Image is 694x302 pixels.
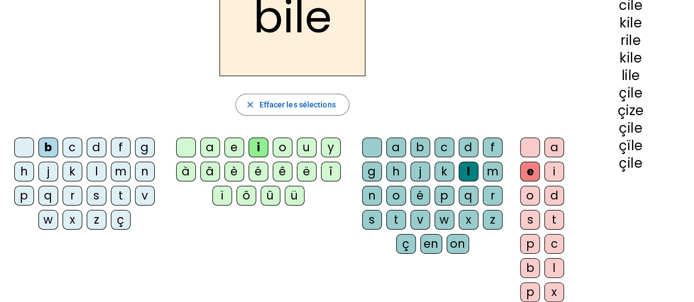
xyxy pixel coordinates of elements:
div: s [362,210,382,230]
div: t [386,210,406,230]
div: en [420,234,442,254]
div: o [520,186,540,206]
div: kile [585,16,676,30]
div: r [483,186,503,206]
div: ç [111,210,131,230]
div: p [520,234,540,254]
div: a [386,138,406,157]
div: j [38,162,58,181]
div: v [410,210,430,230]
div: j [410,162,430,181]
div: q [38,186,58,206]
div: m [111,162,131,181]
mat-icon: close [245,100,255,110]
span: Effacer les sélections [259,98,335,111]
div: o [386,186,406,206]
div: è [224,162,244,181]
div: m [483,162,503,181]
div: çize [585,104,676,117]
div: w [38,210,58,230]
div: û [261,186,280,206]
div: f [111,138,131,157]
div: l [459,162,478,181]
div: i [249,138,268,157]
div: d [459,138,478,157]
div: l [87,162,106,181]
div: q [459,186,478,206]
div: â [200,162,220,181]
div: ë [297,162,317,181]
div: î [321,162,341,181]
div: çile [585,157,676,170]
div: g [135,138,155,157]
div: s [87,186,106,206]
div: à [176,162,196,181]
div: t [111,186,131,206]
div: çile [585,122,676,135]
div: a [544,138,564,157]
div: a [200,138,220,157]
div: e [224,138,244,157]
div: y [321,138,341,157]
div: h [14,162,34,181]
div: w [435,210,454,230]
div: p [520,282,540,302]
div: ç [396,234,416,254]
div: çile [585,87,676,100]
div: ô [236,186,256,206]
div: c [63,138,82,157]
div: on [447,234,469,254]
div: r [63,186,82,206]
div: n [135,162,155,181]
div: rile [585,34,676,47]
div: é [410,186,430,206]
div: b [410,138,430,157]
div: e [520,162,540,181]
div: kile [585,52,676,65]
div: u [297,138,317,157]
div: o [273,138,292,157]
div: v [135,186,155,206]
div: z [87,210,106,230]
div: k [63,162,82,181]
div: f [483,138,503,157]
button: Effacer les sélections [235,94,349,116]
div: t [544,210,564,230]
div: ü [285,186,304,206]
div: d [544,186,564,206]
div: d [87,138,106,157]
div: s [520,210,540,230]
div: ê [273,162,292,181]
div: c [435,138,454,157]
div: x [63,210,82,230]
div: n [362,186,382,206]
div: x [459,210,478,230]
div: p [435,186,454,206]
div: b [38,138,58,157]
div: i [544,162,564,181]
div: k [435,162,454,181]
div: z [483,210,503,230]
div: g [362,162,382,181]
div: h [386,162,406,181]
div: p [14,186,34,206]
div: é [249,162,268,181]
div: x [544,282,564,302]
div: çïle [585,139,676,152]
div: c [544,234,564,254]
div: ï [212,186,232,206]
div: l [544,258,564,278]
div: b [520,258,540,278]
div: lile [585,69,676,82]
